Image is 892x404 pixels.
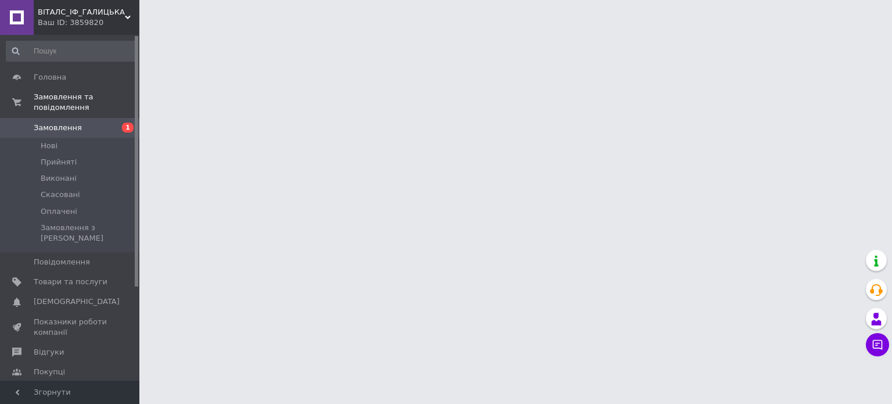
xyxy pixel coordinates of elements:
[34,367,65,377] span: Покупці
[866,333,889,356] button: Чат з покупцем
[38,17,139,28] div: Ваш ID: 3859820
[41,157,77,167] span: Прийняті
[34,277,107,287] span: Товари та послуги
[34,347,64,357] span: Відгуки
[34,72,66,83] span: Головна
[34,257,90,267] span: Повідомлення
[41,206,77,217] span: Оплачені
[41,173,77,184] span: Виконані
[38,7,125,17] span: ВІТАЛС_ІФ_ГАЛИЦЬКА
[41,190,80,200] span: Скасовані
[41,223,136,244] span: Замовлення з [PERSON_NAME]
[34,296,120,307] span: [DEMOGRAPHIC_DATA]
[41,141,57,151] span: Нові
[34,317,107,338] span: Показники роботи компанії
[34,123,82,133] span: Замовлення
[34,92,139,113] span: Замовлення та повідомлення
[6,41,137,62] input: Пошук
[122,123,134,133] span: 1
